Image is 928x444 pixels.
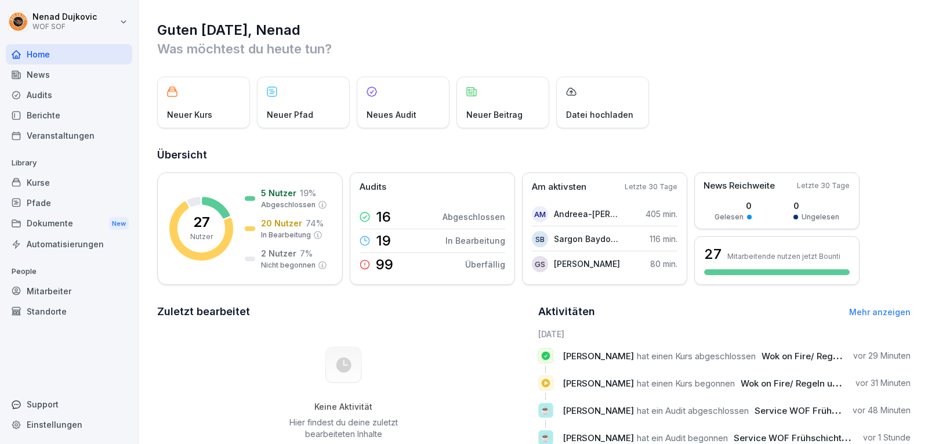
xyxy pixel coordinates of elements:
[704,179,775,193] p: News Reichweite
[853,350,911,362] p: vor 29 Minuten
[300,247,313,259] p: 7 %
[465,258,505,270] p: Überfällig
[563,351,634,362] span: [PERSON_NAME]
[755,405,893,416] span: Service WOF Frühschicht-Check
[300,187,316,199] p: 19 %
[376,234,391,248] p: 19
[190,232,213,242] p: Nutzer
[367,109,416,121] p: Neues Audit
[741,378,905,389] span: Wok on Fire/ Regeln und Informationen
[193,215,210,229] p: 27
[261,200,316,210] p: Abgeschlossen
[863,432,911,443] p: vor 1 Stunde
[849,307,911,317] a: Mehr anzeigen
[6,85,132,105] a: Audits
[563,405,634,416] span: [PERSON_NAME]
[554,258,620,270] p: [PERSON_NAME]
[261,247,296,259] p: 2 Nutzer
[6,301,132,322] a: Standorte
[6,262,132,281] p: People
[443,211,505,223] p: Abgeschlossen
[797,181,850,191] p: Letzte 30 Tage
[285,417,402,440] p: Hier findest du deine zuletzt bearbeiteten Inhalte
[802,212,839,222] p: Ungelesen
[637,378,735,389] span: hat einen Kurs begonnen
[6,394,132,414] div: Support
[715,212,744,222] p: Gelesen
[650,233,677,245] p: 116 min.
[540,402,551,418] p: ☕
[532,231,548,247] div: SB
[855,377,911,389] p: vor 31 Minuten
[157,21,911,39] h1: Guten [DATE], Nenad
[261,217,302,229] p: 20 Nutzer
[360,181,386,194] p: Audits
[532,256,548,272] div: GS
[376,210,391,224] p: 16
[6,64,132,85] a: News
[6,154,132,172] p: Library
[6,414,132,435] a: Einstellungen
[650,258,677,270] p: 80 min.
[6,125,132,146] a: Veranstaltungen
[261,187,296,199] p: 5 Nutzer
[445,234,505,247] p: In Bearbeitung
[637,432,728,443] span: hat ein Audit begonnen
[563,378,634,389] span: [PERSON_NAME]
[554,208,621,220] p: Andreea-[PERSON_NAME]
[625,182,677,192] p: Letzte 30 Tage
[6,193,132,213] a: Pfade
[6,281,132,301] a: Mitarbeiter
[466,109,523,121] p: Neuer Beitrag
[704,244,722,264] h3: 27
[6,172,132,193] a: Kurse
[532,181,586,194] p: Am aktivsten
[727,252,840,261] p: Mitarbeitende nutzen jetzt Bounti
[853,405,911,416] p: vor 48 Minuten
[566,109,633,121] p: Datei hochladen
[376,258,393,272] p: 99
[267,109,313,121] p: Neuer Pfad
[715,200,752,212] p: 0
[793,200,839,212] p: 0
[734,432,872,443] span: Service WOF Frühschicht-Check
[637,351,756,362] span: hat einen Kurs abgeschlossen
[6,234,132,254] a: Automatisierungen
[261,260,316,270] p: Nicht begonnen
[646,208,677,220] p: 405 min.
[6,213,132,234] div: Dokumente
[538,328,911,340] h6: [DATE]
[32,12,97,22] p: Nenad Dujkovic
[532,206,548,222] div: AM
[109,217,129,230] div: New
[285,402,402,412] h5: Keine Aktivität
[6,44,132,64] a: Home
[157,39,911,58] p: Was möchtest du heute tun?
[167,109,212,121] p: Neuer Kurs
[554,233,621,245] p: Sargon Baydono
[6,105,132,125] a: Berichte
[762,351,926,362] span: Wok on Fire/ Regeln und Informationen
[32,23,97,31] p: WOF SOF
[563,432,634,443] span: [PERSON_NAME]
[538,304,595,320] h2: Aktivitäten
[6,213,132,234] a: DokumenteNew
[157,147,911,163] h2: Übersicht
[637,405,749,416] span: hat ein Audit abgeschlossen
[157,304,530,320] h2: Zuletzt bearbeitet
[261,230,311,240] p: In Bearbeitung
[306,217,324,229] p: 74 %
